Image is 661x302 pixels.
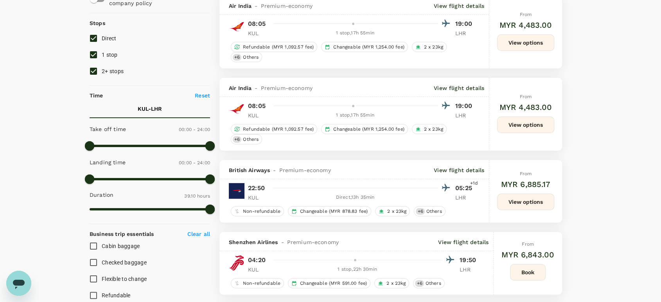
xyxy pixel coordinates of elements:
[240,136,262,143] span: Others
[102,276,147,282] span: Flexible to change
[179,160,210,165] span: 00:00 - 24:00
[287,238,339,246] span: Premium-economy
[229,101,244,117] img: AI
[434,166,484,174] p: View flight details
[231,206,284,216] div: Non-refundable
[272,111,438,119] div: 1 stop , 17h 55min
[412,124,447,134] div: 2 x 23kg
[102,52,118,58] span: 1 stop
[248,255,266,265] p: 04:20
[229,19,244,34] img: AI
[455,111,475,119] p: LHR
[90,92,103,99] p: Time
[297,280,370,287] span: Changeable (MYR 591.00 fee)
[231,134,262,144] div: +6Others
[102,68,124,74] span: 2+ stops
[455,194,475,201] p: LHR
[416,208,424,215] span: + 6
[330,44,407,50] span: Changeable (MYR 1,254.00 fee)
[288,206,371,216] div: Changeable (MYR 878.83 fee)
[270,166,279,174] span: -
[470,180,478,187] span: +1d
[272,194,438,201] div: Direct , 13h 35min
[510,264,546,280] button: Book
[278,238,287,246] span: -
[460,255,479,265] p: 19:50
[6,271,31,296] iframe: Button to launch messaging window
[195,92,210,99] p: Reset
[413,278,444,288] div: +6Others
[279,166,330,174] span: Premium-economy
[421,44,446,50] span: 2 x 23kg
[90,20,105,26] strong: Stops
[434,2,484,10] p: View flight details
[229,238,278,246] span: Shenzhen Airlines
[321,124,408,134] div: Changeable (MYR 1,254.00 fee)
[187,230,210,238] p: Clear all
[229,84,251,92] span: Air India
[272,29,438,37] div: 1 stop , 17h 55min
[231,124,317,134] div: Refundable (MYR 1,092.57 fee)
[248,101,266,111] p: 08:05
[520,94,532,99] span: From
[297,208,371,215] span: Changeable (MYR 878.83 fee)
[229,183,244,199] img: BA
[455,183,475,193] p: 05:25
[375,206,410,216] div: 2 x 23kg
[497,34,554,51] button: View options
[248,194,268,201] p: KUL
[240,44,317,50] span: Refundable (MYR 1,092.57 fee)
[240,280,284,287] span: Non-refundable
[251,84,260,92] span: -
[102,292,131,298] span: Refundable
[233,54,241,61] span: + 6
[520,171,532,176] span: From
[434,84,484,92] p: View flight details
[520,12,532,17] span: From
[455,19,475,29] p: 19:00
[231,278,284,288] div: Non-refundable
[499,101,552,113] h6: MYR 4,483.00
[374,278,409,288] div: 2 x 23kg
[231,42,317,52] div: Refundable (MYR 1,092.57 fee)
[288,278,370,288] div: Changeable (MYR 591.00 fee)
[231,52,262,62] div: +6Others
[179,127,210,132] span: 00:00 - 24:00
[240,126,317,133] span: Refundable (MYR 1,092.57 fee)
[233,136,241,143] span: + 6
[522,241,534,247] span: From
[261,84,313,92] span: Premium-economy
[414,206,445,216] div: +6Others
[422,280,444,287] span: Others
[330,126,407,133] span: Changeable (MYR 1,254.00 fee)
[501,248,554,261] h6: MYR 6,843.00
[272,266,442,273] div: 1 stop , 22h 30min
[248,19,266,29] p: 08:05
[90,231,154,237] strong: Business trip essentials
[261,2,313,10] span: Premium-economy
[90,158,126,166] p: Landing time
[229,255,244,271] img: ZH
[412,42,447,52] div: 2 x 23kg
[321,42,408,52] div: Changeable (MYR 1,254.00 fee)
[455,101,475,111] p: 19:00
[415,280,424,287] span: + 6
[240,208,284,215] span: Non-refundable
[438,238,489,246] p: View flight details
[90,191,113,199] p: Duration
[90,125,126,133] p: Take off time
[138,105,162,113] p: KUL - LHR
[383,280,409,287] span: 2 x 23kg
[184,193,210,199] span: 39.10 hours
[251,2,260,10] span: -
[248,266,268,273] p: KUL
[248,183,265,193] p: 22:50
[497,194,554,210] button: View options
[501,178,551,191] h6: MYR 6,885.17
[248,111,268,119] p: KUL
[102,259,147,266] span: Checked baggage
[499,19,552,31] h6: MYR 4,483.00
[497,117,554,133] button: View options
[455,29,475,37] p: LHR
[102,243,140,249] span: Cabin baggage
